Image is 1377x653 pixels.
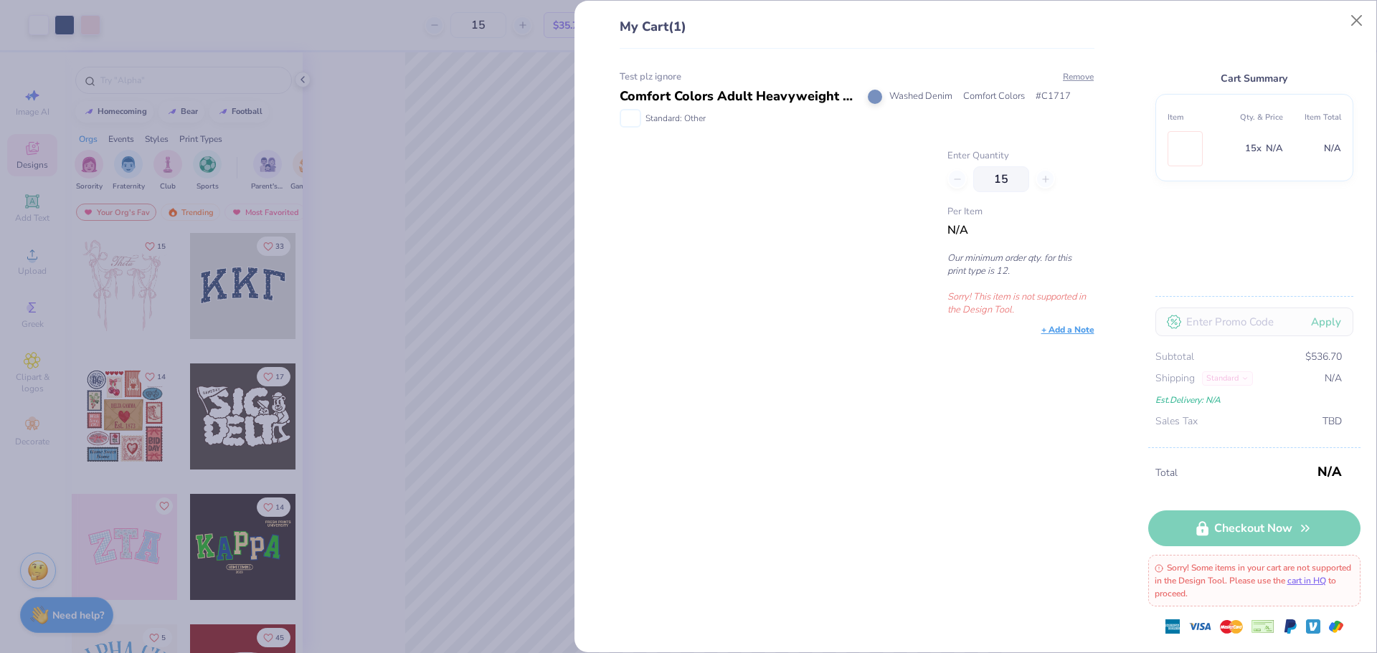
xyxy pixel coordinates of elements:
th: Qty. & Price [1225,106,1283,128]
input: Enter Promo Code [1155,308,1353,336]
div: Comfort Colors Adult Heavyweight T-Shirt [620,87,857,106]
span: N/A [1325,371,1342,386]
label: Enter Quantity [947,149,1094,163]
span: $536.70 [1305,349,1342,365]
img: visa [1188,615,1211,638]
span: Washed Denim [889,90,952,104]
input: – – [973,166,1029,192]
span: Total [1155,465,1313,481]
div: My Cart (1) [620,17,1094,49]
span: TBD [1322,414,1342,429]
span: Shipping [1155,371,1195,386]
a: cart in HQ [1287,575,1326,586]
span: N/A [1266,140,1283,157]
div: Sorry! Some items in your cart are not supported in the Design Tool. Please use the to proceed. [1148,555,1361,606]
p: Our minimum order qty. for this print type is 12. [947,252,1094,277]
span: Sales Tax [1155,414,1198,429]
span: Comfort Colors [963,90,1025,104]
span: N/A [1324,140,1341,157]
span: N/A [1317,459,1342,485]
span: 15 x [1245,140,1262,157]
span: Per Item [947,205,1094,219]
button: Close [1343,7,1371,34]
p: Sorry! This item is not supported in the Design Tool. [947,290,1094,316]
th: Item Total [1283,106,1341,128]
img: Standard: Other [621,110,640,126]
span: Subtotal [1155,349,1194,365]
img: Paypal [1283,619,1297,634]
div: Test plz ignore [620,70,1094,85]
span: N/A [947,222,968,238]
span: Standard: Other [645,112,706,125]
img: master-card [1220,615,1243,638]
img: express [1165,619,1180,634]
th: Item [1168,106,1226,128]
button: Remove [1062,70,1094,83]
div: Cart Summary [1155,70,1353,87]
img: Venmo [1306,619,1320,634]
div: Est. Delivery: N/A [1155,392,1342,408]
img: GPay [1329,619,1343,634]
span: # C1717 [1036,90,1071,104]
div: + Add a Note [1041,323,1094,336]
img: cheque [1251,619,1274,634]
